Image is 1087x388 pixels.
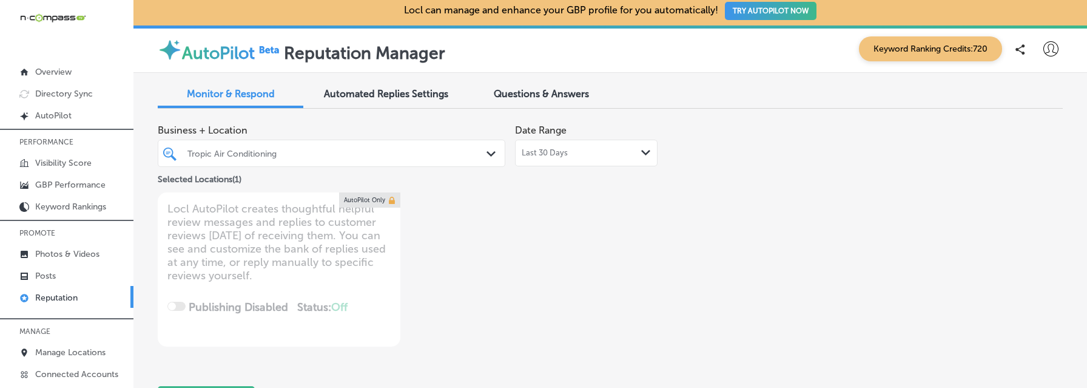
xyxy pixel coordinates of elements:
img: Beta [255,43,284,56]
button: TRY AUTOPILOT NOW [725,2,816,20]
p: Keyword Rankings [35,202,106,212]
p: Overview [35,67,72,77]
p: Directory Sync [35,89,93,99]
p: Visibility Score [35,158,92,168]
label: Date Range [515,124,567,136]
label: AutoPilot [182,43,255,63]
label: Reputation Manager [284,43,445,63]
div: Tropic Air Conditioning [187,148,488,158]
p: AutoPilot [35,111,72,121]
p: Connected Accounts [35,369,118,379]
p: Selected Locations ( 1 ) [158,169,241,185]
p: Manage Locations [35,347,106,358]
p: GBP Performance [35,180,106,190]
img: 660ab0bf-5cc7-4cb8-ba1c-48b5ae0f18e60NCTV_CLogo_TV_Black_-500x88.png [19,12,86,24]
span: Business + Location [158,124,505,136]
img: autopilot-icon [158,38,182,62]
span: Monitor & Respond [187,88,275,100]
p: Reputation [35,293,78,303]
p: Posts [35,271,56,281]
span: Automated Replies Settings [324,88,448,100]
p: Photos & Videos [35,249,99,259]
span: Keyword Ranking Credits: 720 [859,36,1002,61]
span: Questions & Answers [494,88,589,100]
span: Last 30 Days [522,148,568,158]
